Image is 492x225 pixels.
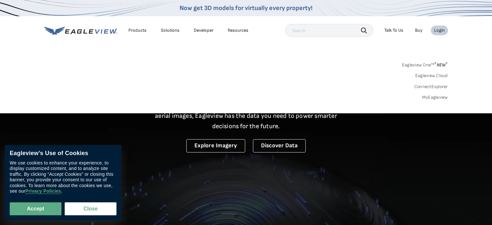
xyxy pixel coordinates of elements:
span: NEW [434,62,448,68]
div: Solutions [161,28,180,33]
button: Close [65,202,116,215]
a: Buy [415,28,422,33]
div: Eagleview’s Use of Cookies [10,150,116,157]
a: Now get 3D models for virtually every property! [180,4,312,12]
a: Privacy Policies [25,189,61,194]
button: Accept [10,202,61,215]
p: A new era starts here. Built on more than 3.5 billion high-resolution aerial images, Eagleview ha... [147,100,345,131]
a: ConnectExplorer [414,84,448,90]
a: MyEagleview [422,95,448,100]
div: Login [434,28,445,33]
div: Resources [228,28,248,33]
a: Discover Data [253,139,306,152]
input: Search [285,24,373,37]
a: Developer [194,28,213,33]
div: Products [128,28,147,33]
a: Eagleview Cloud [415,73,448,79]
div: We use cookies to enhance your experience, to display customized content, and to analyze site tra... [10,160,116,194]
a: Explore Imagery [186,139,245,152]
div: Talk To Us [384,28,403,33]
a: Eagleview One™*NEW* [402,60,448,68]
